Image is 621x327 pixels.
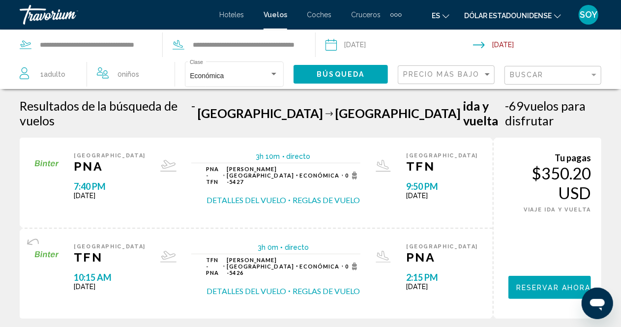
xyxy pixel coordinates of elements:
a: Coches [307,11,331,19]
span: - [505,98,509,113]
span: TFN - PNA [206,257,221,276]
mat-select: Sort by [403,71,492,79]
button: Detalles del vuelo [207,195,286,206]
a: Vuelos [264,11,287,19]
span: [GEOGRAPHIC_DATA] [74,243,146,250]
span: VIAJE IDA Y VUELTA [524,207,591,213]
button: Reservar ahora [508,276,591,299]
button: Cambiar idioma [432,8,449,23]
span: [GEOGRAPHIC_DATA] [406,243,478,250]
span: PNA - TFN [206,166,221,185]
span: TFN [406,159,478,174]
button: Búsqueda [294,65,388,83]
span: - [191,98,195,128]
span: [GEOGRAPHIC_DATA] [335,106,461,120]
span: 7:40 PM [74,181,146,192]
span: Niños [122,70,139,78]
span: Precio más bajo [403,70,480,78]
span: 1 [40,67,65,81]
span: TFN [74,250,146,265]
span: 3h 0m [258,243,278,251]
span: Reservar ahora [516,284,591,292]
font: Dólar estadounidense [464,12,552,20]
span: [DATE] [74,192,146,200]
div: Tu pagas [508,152,591,163]
button: Depart date: Sep 16, 2025 [325,30,473,59]
span: 10:15 AM [74,272,146,283]
iframe: Botón para iniciar la ventana de mensajería [582,288,613,319]
button: Travelers: 1 adult, 0 children [10,59,175,89]
span: [GEOGRAPHIC_DATA] [198,106,323,120]
span: ida y vuelta [463,98,503,128]
span: 3h 10m [256,152,280,160]
span: [DATE] [406,283,478,291]
span: vuelos para disfrutar [505,98,586,128]
a: Hoteles [219,11,244,19]
span: [PERSON_NAME] [GEOGRAPHIC_DATA] - [227,166,294,185]
button: Filter [504,65,601,86]
span: Adulto [44,70,65,78]
span: 2:15 PM [406,272,478,283]
div: $350.20 USD [508,163,591,203]
h1: Resultados de la búsqueda de vuelos [20,98,189,128]
span: [DATE] [74,283,146,291]
a: Travorium [20,5,209,25]
span: 0 [345,172,360,179]
a: Cruceros [351,11,381,19]
span: PNA [74,159,146,174]
span: 5427 [227,166,294,185]
span: Económica [300,172,340,178]
span: [GEOGRAPHIC_DATA] [406,152,478,159]
button: Return date: Sep 27, 2025 [473,30,621,59]
font: SOY [580,9,597,20]
span: 9:50 PM [406,181,478,192]
span: Búsqueda [317,71,364,79]
button: Reglas de vuelo [293,286,360,297]
button: Reglas de vuelo [293,195,360,206]
button: Cambiar moneda [464,8,561,23]
a: Reservar ahora [508,281,591,292]
span: PNA [406,250,478,265]
span: [GEOGRAPHIC_DATA] [74,152,146,159]
span: [DATE] [406,192,478,200]
span: Económica [300,263,340,269]
span: Económica [190,72,224,80]
font: es [432,12,440,20]
button: Menú de usuario [576,4,601,25]
button: Elementos de navegación adicionales [390,7,402,23]
button: Detalles del vuelo [207,286,286,297]
span: directo [285,243,309,251]
span: 5426 [227,257,294,276]
span: Buscar [510,71,544,79]
span: 69 [505,98,524,113]
span: directo [287,152,311,160]
span: 0 [345,263,360,270]
span: [PERSON_NAME] [GEOGRAPHIC_DATA] - [227,257,294,276]
span: 0 [118,67,139,81]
